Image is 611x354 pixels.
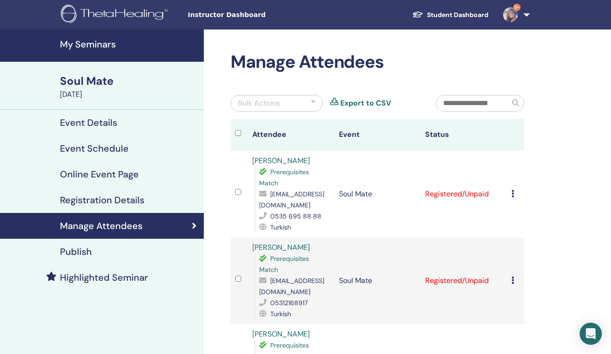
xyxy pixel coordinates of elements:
[60,39,198,50] h4: My Seminars
[248,119,334,151] th: Attendee
[60,195,144,206] h4: Registration Details
[259,190,324,209] span: [EMAIL_ADDRESS][DOMAIN_NAME]
[60,169,139,180] h4: Online Event Page
[405,6,496,24] a: Student Dashboard
[513,4,521,11] span: 9+
[60,73,198,89] div: Soul Mate
[259,254,309,274] span: Prerequisites Match
[238,98,280,109] div: Bulk Actions
[503,7,518,22] img: default.jpg
[188,10,326,20] span: Instructor Dashboard
[60,117,117,128] h4: Event Details
[412,11,423,18] img: graduation-cap-white.svg
[231,52,524,73] h2: Manage Attendees
[270,223,291,231] span: Turkish
[60,246,92,257] h4: Publish
[334,119,421,151] th: Event
[60,220,142,231] h4: Manage Attendees
[270,310,291,318] span: Turkish
[334,237,421,324] td: Soul Mate
[270,299,308,307] span: 05312168917
[259,168,309,187] span: Prerequisites Match
[421,119,507,151] th: Status
[60,89,198,100] div: [DATE]
[580,323,602,345] div: Open Intercom Messenger
[61,5,171,25] img: logo.png
[54,73,204,100] a: Soul Mate[DATE]
[270,212,321,220] span: 0535 695 88 88
[252,156,310,165] a: [PERSON_NAME]
[259,277,324,296] span: [EMAIL_ADDRESS][DOMAIN_NAME]
[340,98,391,109] a: Export to CSV
[60,143,129,154] h4: Event Schedule
[334,151,421,237] td: Soul Mate
[60,272,148,283] h4: Highlighted Seminar
[252,242,310,252] a: [PERSON_NAME]
[252,329,310,339] a: [PERSON_NAME]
